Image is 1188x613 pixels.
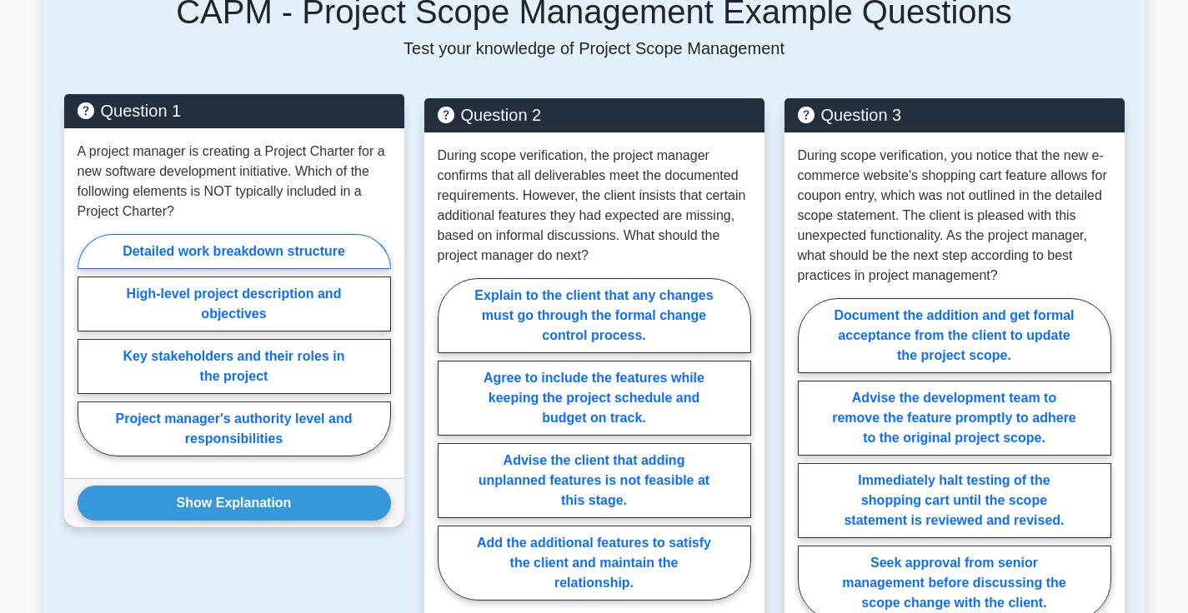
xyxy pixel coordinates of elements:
[798,463,1111,538] label: Immediately halt testing of the shopping cart until the scope statement is reviewed and revised.
[438,526,751,601] label: Add the additional features to satisfy the client and maintain the relationship.
[78,234,391,269] label: Detailed work breakdown structure
[78,101,391,121] h5: Question 1
[78,142,391,222] p: A project manager is creating a Project Charter for a new software development initiative. Which ...
[798,298,1111,373] label: Document the addition and get formal acceptance from the client to update the project scope.
[798,146,1111,286] p: During scope verification, you notice that the new e-commerce website's shopping cart feature all...
[438,278,751,353] label: Explain to the client that any changes must go through the formal change control process.
[798,381,1111,456] label: Advise the development team to remove the feature promptly to adhere to the original project scope.
[64,38,1125,58] p: Test your knowledge of Project Scope Management
[438,361,751,436] label: Agree to include the features while keeping the project schedule and budget on track.
[438,146,751,266] p: During scope verification, the project manager confirms that all deliverables meet the documented...
[78,401,391,456] label: Project manager's authority level and responsibilities
[78,277,391,331] label: High-level project description and objectives
[78,339,391,394] label: Key stakeholders and their roles in the project
[438,105,751,125] h5: Question 2
[798,105,1111,125] h5: Question 3
[438,443,751,518] label: Advise the client that adding unplanned features is not feasible at this stage.
[78,486,391,521] button: Show Explanation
